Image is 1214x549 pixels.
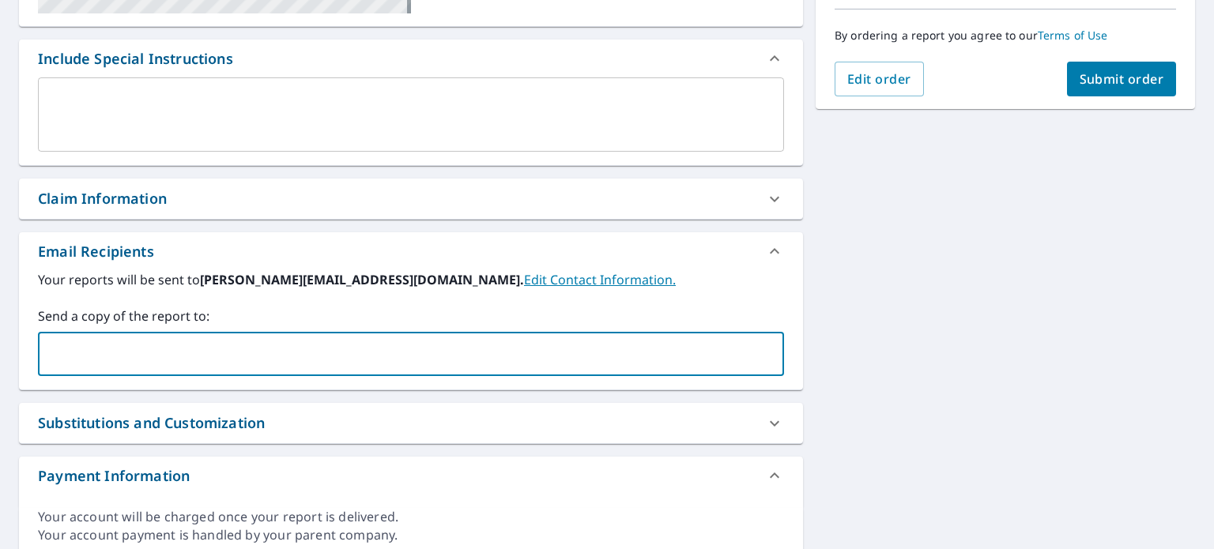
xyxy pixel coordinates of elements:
[38,270,784,289] label: Your reports will be sent to
[38,306,784,325] label: Send a copy of the report to:
[38,526,784,544] div: Your account payment is handled by your parent company.
[19,403,803,443] div: Substitutions and Customization
[38,412,265,434] div: Substitutions and Customization
[835,28,1176,43] p: By ordering a report you agree to our
[19,232,803,270] div: Email Recipients
[835,62,924,96] button: Edit order
[1067,62,1177,96] button: Submit order
[200,271,524,288] b: [PERSON_NAME][EMAIL_ADDRESS][DOMAIN_NAME].
[1080,70,1164,88] span: Submit order
[38,465,190,487] div: Payment Information
[38,508,784,526] div: Your account will be charged once your report is delivered.
[19,39,803,77] div: Include Special Instructions
[1038,28,1108,43] a: Terms of Use
[524,271,676,288] a: EditContactInfo
[38,188,167,209] div: Claim Information
[19,457,803,494] div: Payment Information
[847,70,911,88] span: Edit order
[38,48,233,70] div: Include Special Instructions
[38,241,154,262] div: Email Recipients
[19,179,803,219] div: Claim Information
